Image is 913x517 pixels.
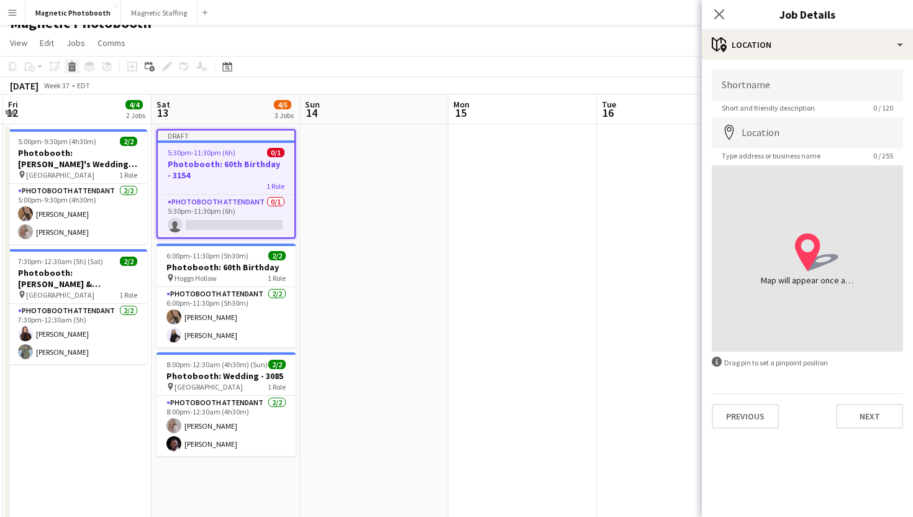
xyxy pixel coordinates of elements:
app-job-card: 8:00pm-12:30am (4h30m) (Sun)2/2Photobooth: Wedding - 3085 [GEOGRAPHIC_DATA]1 RolePhotobooth Atten... [157,352,296,456]
div: Draft [158,130,294,140]
div: Location [702,30,913,60]
a: View [5,35,32,51]
span: 4/5 [274,100,291,109]
app-job-card: 5:00pm-9:30pm (4h30m)2/2Photobooth: [PERSON_NAME]'s Wedding - 2954 [GEOGRAPHIC_DATA]1 RolePhotobo... [8,129,147,244]
span: Week 37 [41,81,72,90]
app-job-card: Draft5:30pm-11:30pm (6h)0/1Photobooth: 60th Birthday - 31541 RolePhotobooth Attendant0/15:30pm-11... [157,129,296,239]
h3: Photobooth: 60th Birthday [157,262,296,273]
a: Comms [93,35,130,51]
div: 3 Jobs [275,111,294,120]
app-card-role: Photobooth Attendant2/26:00pm-11:30pm (5h30m)[PERSON_NAME][PERSON_NAME] [157,287,296,347]
span: 2/2 [268,251,286,260]
span: 14 [303,106,320,120]
span: 1 Role [268,273,286,283]
div: Map will appear once address has been added [761,274,854,286]
span: 0 / 255 [863,151,903,160]
span: 4/4 [125,100,143,109]
h3: Photobooth: 60th Birthday - 3154 [158,158,294,181]
h3: Photobooth: [PERSON_NAME]'s Wedding - 2954 [8,147,147,170]
span: Edit [40,37,54,48]
span: Mon [453,99,470,110]
app-card-role: Photobooth Attendant0/15:30pm-11:30pm (6h) [158,195,294,237]
app-card-role: Photobooth Attendant2/25:00pm-9:30pm (4h30m)[PERSON_NAME][PERSON_NAME] [8,184,147,244]
span: 1 Role [119,290,137,300]
span: 2/2 [120,257,137,266]
span: Jobs [66,37,85,48]
span: 0/1 [267,148,284,157]
span: 2/2 [268,360,286,369]
app-card-role: Photobooth Attendant2/27:30pm-12:30am (5h)[PERSON_NAME][PERSON_NAME] [8,304,147,364]
span: 6:00pm-11:30pm (5h30m) [166,251,248,260]
span: [GEOGRAPHIC_DATA] [26,170,94,180]
span: Comms [98,37,125,48]
span: Short and friendly description [712,103,825,112]
span: 1 Role [268,382,286,391]
span: 0 / 120 [863,103,903,112]
span: [GEOGRAPHIC_DATA] [175,382,243,391]
span: Sat [157,99,170,110]
h3: Photobooth: [PERSON_NAME] & [PERSON_NAME]'s Wedding - 3118 [8,267,147,290]
span: Type address or business name [712,151,830,160]
span: 1 Role [119,170,137,180]
span: [GEOGRAPHIC_DATA] [26,290,94,300]
span: 2/2 [120,137,137,146]
span: Fri [8,99,18,110]
app-job-card: 6:00pm-11:30pm (5h30m)2/2Photobooth: 60th Birthday Hoggs Hollow1 RolePhotobooth Attendant2/26:00p... [157,244,296,347]
a: Jobs [61,35,90,51]
app-card-role: Photobooth Attendant2/28:00pm-12:30am (4h30m)[PERSON_NAME][PERSON_NAME] [157,396,296,456]
span: 8:00pm-12:30am (4h30m) (Sun) [166,360,268,369]
span: Hoggs Hollow [175,273,217,283]
span: Tue [602,99,616,110]
div: EDT [77,81,90,90]
span: 7:30pm-12:30am (5h) (Sat) [18,257,103,266]
h3: Job Details [702,6,913,22]
button: Magnetic Photobooth [25,1,121,25]
span: 13 [155,106,170,120]
span: 1 Role [266,181,284,191]
h3: Photobooth: Wedding - 3085 [157,370,296,382]
div: 2 Jobs [126,111,145,120]
app-job-card: 7:30pm-12:30am (5h) (Sat)2/2Photobooth: [PERSON_NAME] & [PERSON_NAME]'s Wedding - 3118 [GEOGRAPHI... [8,249,147,364]
span: View [10,37,27,48]
button: Previous [712,404,779,429]
span: 15 [452,106,470,120]
a: Edit [35,35,59,51]
div: Drag pin to set a pinpoint position [712,357,903,368]
span: 16 [600,106,616,120]
button: Magnetic Staffing [121,1,198,25]
span: 5:00pm-9:30pm (4h30m) [18,137,96,146]
button: Next [836,404,903,429]
div: [DATE] [10,80,39,92]
span: Sun [305,99,320,110]
span: 5:30pm-11:30pm (6h) [168,148,235,157]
